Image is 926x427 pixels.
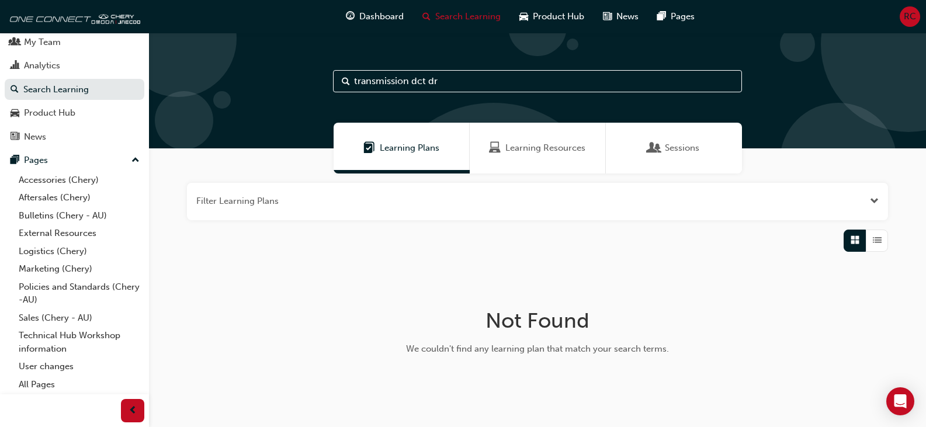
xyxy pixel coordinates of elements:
[657,9,666,24] span: pages-icon
[24,130,46,144] div: News
[24,59,60,72] div: Analytics
[14,260,144,278] a: Marketing (Chery)
[413,5,510,29] a: search-iconSearch Learning
[5,5,144,150] button: DashboardMy TeamAnalyticsSearch LearningProduct HubNews
[380,141,439,155] span: Learning Plans
[342,75,350,88] span: Search
[11,61,19,71] span: chart-icon
[470,123,606,173] a: Learning ResourcesLearning Resources
[14,207,144,225] a: Bulletins (Chery - AU)
[359,10,404,23] span: Dashboard
[352,308,723,334] h1: Not Found
[11,85,19,95] span: search-icon
[505,141,585,155] span: Learning Resources
[533,10,584,23] span: Product Hub
[131,153,140,168] span: up-icon
[603,9,612,24] span: news-icon
[422,9,431,24] span: search-icon
[24,154,48,167] div: Pages
[489,141,501,155] span: Learning Resources
[900,6,920,27] button: RC
[616,10,639,23] span: News
[5,126,144,148] a: News
[671,10,695,23] span: Pages
[904,10,916,23] span: RC
[11,155,19,166] span: pages-icon
[435,10,501,23] span: Search Learning
[334,123,470,173] a: Learning PlansLearning Plans
[14,242,144,261] a: Logistics (Chery)
[6,5,140,28] img: oneconnect
[11,37,19,48] span: people-icon
[11,108,19,119] span: car-icon
[363,141,375,155] span: Learning Plans
[873,234,882,247] span: List
[594,5,648,29] a: news-iconNews
[886,387,914,415] div: Open Intercom Messenger
[352,342,723,356] div: We couldn't find any learning plan that match your search terms.
[14,357,144,376] a: User changes
[14,278,144,309] a: Policies and Standards (Chery -AU)
[24,106,75,120] div: Product Hub
[24,36,61,49] div: My Team
[870,195,879,208] button: Open the filter
[5,79,144,100] a: Search Learning
[14,189,144,207] a: Aftersales (Chery)
[851,234,859,247] span: Grid
[14,224,144,242] a: External Resources
[11,132,19,143] span: news-icon
[14,309,144,327] a: Sales (Chery - AU)
[337,5,413,29] a: guage-iconDashboard
[665,141,699,155] span: Sessions
[14,376,144,394] a: All Pages
[5,150,144,171] button: Pages
[14,171,144,189] a: Accessories (Chery)
[346,9,355,24] span: guage-icon
[5,32,144,53] a: My Team
[14,327,144,357] a: Technical Hub Workshop information
[5,55,144,77] a: Analytics
[5,102,144,124] a: Product Hub
[510,5,594,29] a: car-iconProduct Hub
[606,123,742,173] a: SessionsSessions
[333,70,742,92] input: Search...
[519,9,528,24] span: car-icon
[648,141,660,155] span: Sessions
[129,404,137,418] span: prev-icon
[648,5,704,29] a: pages-iconPages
